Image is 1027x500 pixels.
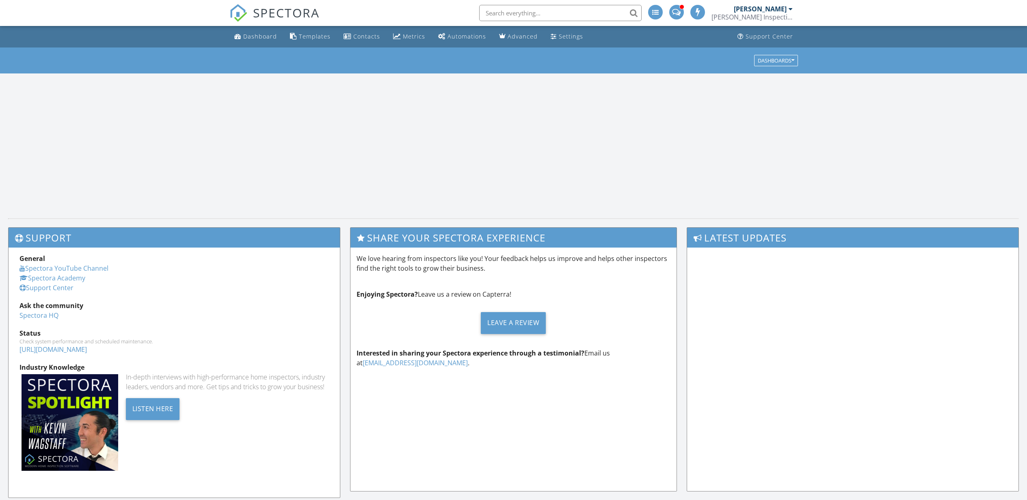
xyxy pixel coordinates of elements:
[19,301,329,310] div: Ask the community
[19,345,87,354] a: [URL][DOMAIN_NAME]
[357,349,584,358] strong: Interested in sharing your Spectora experience through a testimonial?
[403,32,425,40] div: Metrics
[481,312,546,334] div: Leave a Review
[126,404,180,413] a: Listen Here
[734,5,787,13] div: [PERSON_NAME]
[357,306,671,340] a: Leave a Review
[126,372,329,392] div: In-depth interviews with high-performance home inspectors, industry leaders, vendors and more. Ge...
[350,228,677,248] h3: Share Your Spectora Experience
[19,328,329,338] div: Status
[390,29,428,44] a: Metrics
[19,283,74,292] a: Support Center
[559,32,583,40] div: Settings
[357,290,418,299] strong: Enjoying Spectora?
[711,13,793,21] div: Bain Inspection Service LLC
[19,254,45,263] strong: General
[734,29,796,44] a: Support Center
[19,311,58,320] a: Spectora HQ
[22,374,118,471] img: Spectoraspolightmain
[243,32,277,40] div: Dashboard
[746,32,793,40] div: Support Center
[19,362,329,372] div: Industry Knowledge
[448,32,486,40] div: Automations
[229,4,247,22] img: The Best Home Inspection Software - Spectora
[357,254,671,273] p: We love hearing from inspectors like you! Your feedback helps us improve and helps other inspecto...
[19,274,85,282] a: Spectora Academy
[435,29,489,44] a: Automations (Advanced)
[479,5,642,21] input: Search everything...
[299,32,331,40] div: Templates
[758,58,794,63] div: Dashboards
[496,29,541,44] a: Advanced
[126,398,180,420] div: Listen Here
[754,55,798,66] button: Dashboards
[287,29,334,44] a: Templates
[229,11,320,28] a: SPECTORA
[547,29,586,44] a: Settings
[357,289,671,299] p: Leave us a review on Capterra!
[19,338,329,345] div: Check system performance and scheduled maintenance.
[508,32,538,40] div: Advanced
[9,228,340,248] h3: Support
[353,32,380,40] div: Contacts
[231,29,280,44] a: Dashboard
[363,358,468,367] a: [EMAIL_ADDRESS][DOMAIN_NAME]
[357,348,671,368] p: Email us at .
[19,264,108,273] a: Spectora YouTube Channel
[340,29,383,44] a: Contacts
[253,4,320,21] span: SPECTORA
[687,228,1018,248] h3: Latest Updates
